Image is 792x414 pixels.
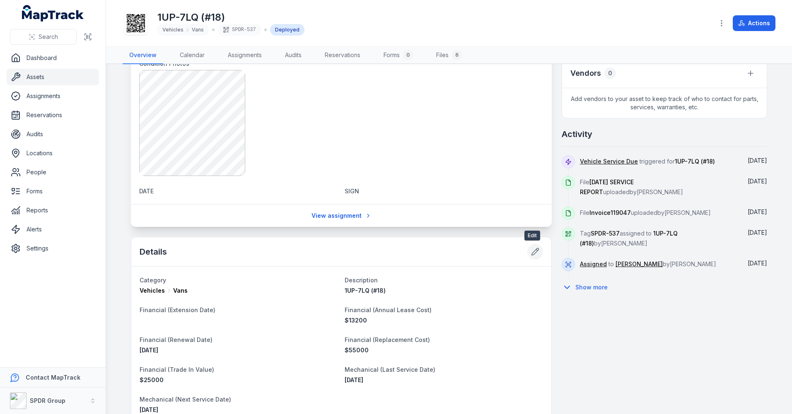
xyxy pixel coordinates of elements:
[748,229,767,236] span: [DATE]
[524,231,540,241] span: Edit
[221,47,268,64] a: Assignments
[591,230,620,237] span: SPDR-537
[748,208,767,215] span: [DATE]
[570,67,601,79] h3: Vendors
[452,50,462,60] div: 6
[7,202,99,219] a: Reports
[140,246,167,258] h2: Details
[403,50,413,60] div: 0
[748,178,767,185] span: [DATE]
[589,209,631,216] span: Invoice119047
[345,306,432,313] span: Financial (Annual Lease Cost)
[748,157,767,164] time: 09/08/2025, 7:30:00 pm
[22,5,84,22] a: MapTrack
[748,157,767,164] span: [DATE]
[140,347,158,354] time: 31/12/2025, 6:30:00 pm
[140,376,164,383] span: 25000 AUD
[748,178,767,185] time: 12/02/2025, 9:28:00 am
[140,336,212,343] span: Financial (Renewal Date)
[7,145,99,161] a: Locations
[140,366,214,373] span: Financial (Trade In Value)
[140,406,158,413] span: [DATE]
[7,126,99,142] a: Audits
[580,157,638,166] a: Vehicle Service Due
[345,317,367,324] span: 13200 AUD
[140,277,166,284] span: Category
[345,277,378,284] span: Description
[218,24,261,36] div: SPDR-537
[580,260,716,267] span: to by [PERSON_NAME]
[140,286,165,295] span: Vehicles
[345,336,430,343] span: Financial (Replacement Cost)
[7,69,99,85] a: Assets
[562,279,613,296] button: Show more
[562,128,592,140] h2: Activity
[192,26,204,33] span: Vans
[748,260,767,267] span: [DATE]
[140,406,158,413] time: 09/08/2025, 7:30:00 pm
[270,24,304,36] div: Deployed
[675,158,715,165] span: 1UP-7LQ (#18)
[7,164,99,181] a: People
[26,374,80,381] strong: Contact MapTrack
[162,26,184,33] span: Vehicles
[580,158,715,165] span: triggered for
[345,347,369,354] span: 55000 AUD
[10,29,77,45] button: Search
[140,347,158,354] span: [DATE]
[140,396,231,403] span: Mechanical (Next Service Date)
[157,11,304,24] h1: 1UP-7LQ (#18)
[345,188,359,195] span: SIGN
[345,366,435,373] span: Mechanical (Last Service Date)
[30,397,65,404] strong: SPDR Group
[580,209,711,216] span: File uploaded by [PERSON_NAME]
[604,67,616,79] div: 0
[562,88,767,118] span: Add vendors to your asset to keep track of who to contact for parts, services, warranties, etc.
[7,107,99,123] a: Reservations
[345,287,386,294] span: 1UP-7LQ (#18)
[377,47,420,64] a: Forms0
[748,260,767,267] time: 10/02/2025, 3:21:00 am
[306,208,377,224] a: View assignment
[173,286,188,295] span: Vans
[7,50,99,66] a: Dashboard
[173,47,211,64] a: Calendar
[139,188,154,195] span: DATE
[748,208,767,215] time: 11/02/2025, 6:05:13 am
[7,183,99,200] a: Forms
[7,88,99,104] a: Assignments
[278,47,308,64] a: Audits
[430,47,468,64] a: Files6
[733,15,775,31] button: Actions
[580,230,678,247] span: Tag assigned to by [PERSON_NAME]
[345,376,363,383] time: 10/02/2025, 6:30:00 pm
[7,221,99,238] a: Alerts
[140,306,215,313] span: Financial (Extension Date)
[318,47,367,64] a: Reservations
[123,47,163,64] a: Overview
[580,260,607,268] a: Assigned
[345,376,363,383] span: [DATE]
[7,240,99,257] a: Settings
[39,33,58,41] span: Search
[748,229,767,236] time: 10/02/2025, 3:21:18 am
[580,178,683,195] span: File uploaded by [PERSON_NAME]
[580,178,634,195] span: [DATE] SERVICE REPORT
[616,260,663,268] a: [PERSON_NAME]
